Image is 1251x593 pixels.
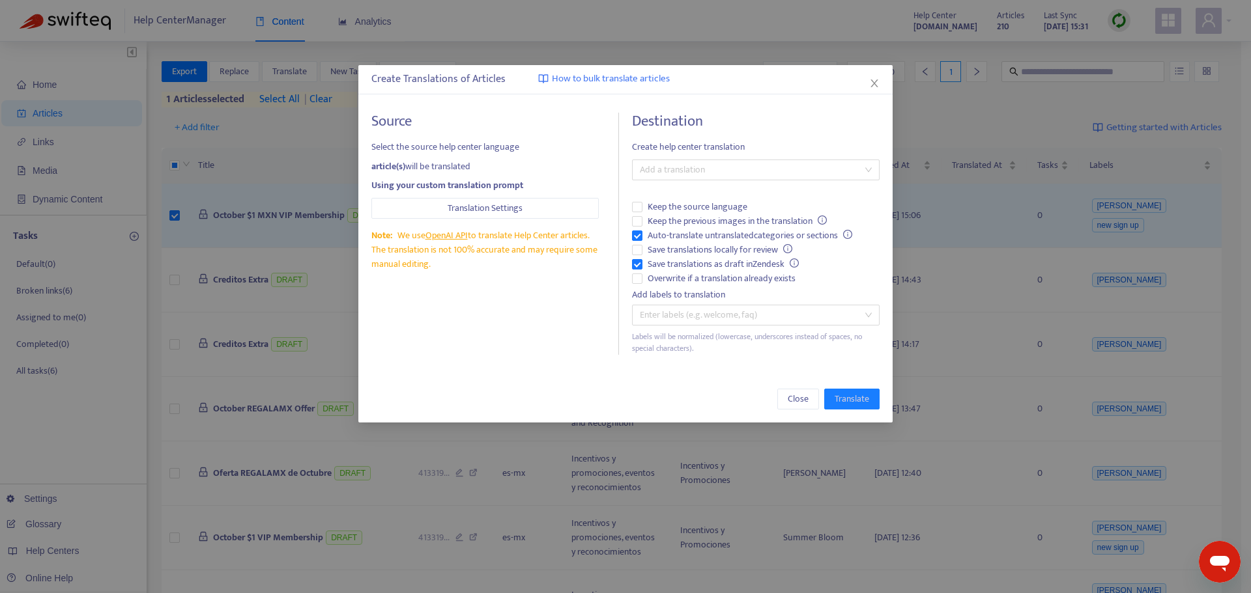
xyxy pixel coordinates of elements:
[818,215,827,225] span: info-circle
[371,159,599,174] div: will be translated
[867,76,882,90] button: Close
[632,288,880,302] div: Add labels to translation
[538,72,670,87] a: How to bulk translate articles
[371,178,599,193] div: Using your custom translation prompt
[371,228,599,271] div: We use to translate Help Center articles. The translation is not 100% accurate and may require so...
[538,74,549,84] img: image-link
[371,228,392,243] span: Note:
[371,140,599,154] span: Select the source help center language
[642,200,753,214] span: Keep the source language
[869,78,880,89] span: close
[843,230,852,239] span: info-circle
[371,113,599,130] h4: Source
[632,140,880,154] span: Create help center translation
[642,243,798,257] span: Save translations locally for review
[783,244,792,253] span: info-circle
[824,389,880,409] button: Translate
[371,159,405,174] strong: article(s)
[788,392,809,406] span: Close
[448,201,523,215] span: Translation Settings
[777,389,819,409] button: Close
[425,228,468,243] a: OpenAI API
[1199,541,1241,583] iframe: Button to launch messaging window
[552,72,670,87] span: How to bulk translate articles
[371,72,880,87] div: Create Translations of Articles
[371,198,599,219] button: Translation Settings
[642,214,832,228] span: Keep the previous images in the translation
[790,258,799,268] span: info-circle
[642,271,801,286] span: Overwrite if a translation already exists
[642,257,804,271] span: Save translations as draft in Zendesk
[632,113,880,130] h4: Destination
[632,331,880,355] div: Labels will be normalized (lowercase, underscores instead of spaces, no special characters).
[642,228,857,243] span: Auto-translate untranslated categories or sections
